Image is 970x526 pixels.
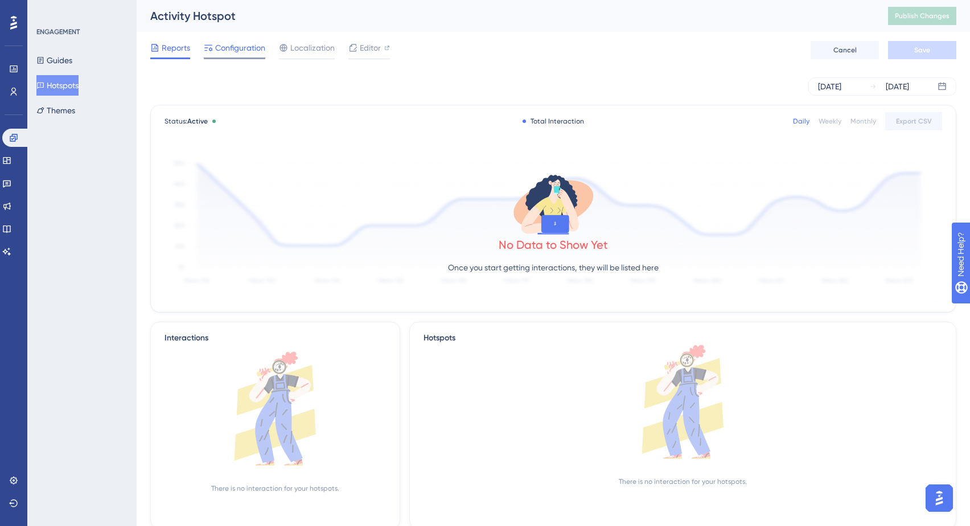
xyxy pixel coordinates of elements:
button: Themes [36,100,75,121]
div: [DATE] [818,80,841,93]
span: Cancel [833,46,857,55]
div: Total Interaction [523,117,584,126]
button: Cancel [811,41,879,59]
span: Status: [165,117,208,126]
button: Hotspots [36,75,79,96]
span: Editor [360,41,381,55]
span: Localization [290,41,335,55]
div: Activity Hotspot [150,8,860,24]
button: Export CSV [885,112,942,130]
span: Publish Changes [895,11,950,20]
div: [DATE] [886,80,909,93]
span: Save [914,46,930,55]
div: There is no interaction for your hotspots. [211,484,339,493]
div: Monthly [850,117,876,126]
span: Configuration [215,41,265,55]
div: Interactions [165,331,208,345]
iframe: UserGuiding AI Assistant Launcher [922,481,956,515]
div: Daily [793,117,809,126]
p: Once you start getting interactions, they will be listed here [448,261,659,274]
div: There is no interaction for your hotspots. [619,477,747,486]
div: No Data to Show Yet [499,237,608,253]
button: Publish Changes [888,7,956,25]
span: Need Help? [27,3,71,17]
div: Hotspots [424,331,942,345]
span: Active [187,117,208,125]
span: Reports [162,41,190,55]
button: Save [888,41,956,59]
div: Weekly [819,117,841,126]
button: Guides [36,50,72,71]
div: ENGAGEMENT [36,27,80,36]
span: Export CSV [896,117,932,126]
